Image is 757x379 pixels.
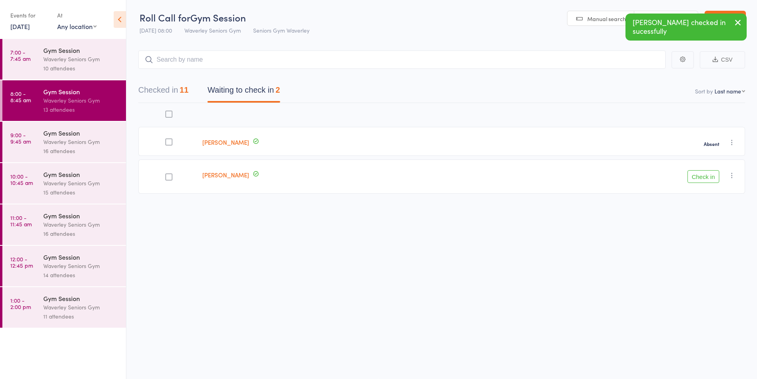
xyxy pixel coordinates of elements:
button: Check in [687,170,719,183]
a: 12:00 -12:45 pmGym SessionWaverley Seniors Gym14 attendees [2,246,126,286]
div: At [57,9,97,22]
a: 9:00 -9:45 amGym SessionWaverley Seniors Gym16 attendees [2,122,126,162]
div: Last name [714,87,741,95]
div: Waverley Seniors Gym [43,137,119,146]
div: Waverley Seniors Gym [43,179,119,188]
a: 8:00 -8:45 amGym SessionWaverley Seniors Gym13 attendees [2,80,126,121]
time: 11:00 - 11:45 am [10,214,32,227]
input: Search by name [138,51,666,69]
div: 16 attendees [43,146,119,155]
div: Gym Session [43,294,119,303]
span: Gym Session [190,11,246,24]
div: Gym Session [43,87,119,96]
div: 14 attendees [43,270,119,280]
time: 9:00 - 9:45 am [10,132,31,144]
a: [PERSON_NAME] [202,171,249,179]
div: 15 attendees [43,188,119,197]
button: CSV [700,51,745,68]
span: [DATE] 08:00 [139,26,172,34]
div: Waverley Seniors Gym [43,261,119,270]
strong: Absent [704,141,719,147]
div: Gym Session [43,46,119,54]
div: Waverley Seniors Gym [43,220,119,229]
a: [DATE] [10,22,30,31]
div: 16 attendees [43,229,119,238]
div: [PERSON_NAME] checked in sucessfully [625,14,747,41]
div: Any location [57,22,97,31]
span: Roll Call for [139,11,190,24]
div: Events for [10,9,49,22]
label: Sort by [695,87,713,95]
span: Manual search [587,15,626,23]
span: Waverley Seniors Gym [184,26,241,34]
div: Waverley Seniors Gym [43,303,119,312]
div: Waverley Seniors Gym [43,54,119,64]
span: Seniors Gym Waverley [253,26,310,34]
a: Exit roll call [705,11,746,27]
time: 1:00 - 2:00 pm [10,297,31,310]
time: 7:00 - 7:45 am [10,49,31,62]
div: Gym Session [43,170,119,179]
a: 11:00 -11:45 amGym SessionWaverley Seniors Gym16 attendees [2,204,126,245]
button: Checked in11 [138,82,188,103]
div: 2 [275,86,280,94]
div: Gym Session [43,128,119,137]
a: 1:00 -2:00 pmGym SessionWaverley Seniors Gym11 attendees [2,287,126,328]
time: 8:00 - 8:45 am [10,90,31,103]
div: 11 attendees [43,312,119,321]
time: 10:00 - 10:45 am [10,173,33,186]
div: 13 attendees [43,105,119,114]
time: 12:00 - 12:45 pm [10,256,33,268]
div: Waverley Seniors Gym [43,96,119,105]
button: Waiting to check in2 [207,82,280,103]
a: 10:00 -10:45 amGym SessionWaverley Seniors Gym15 attendees [2,163,126,204]
div: 11 [180,86,188,94]
a: 7:00 -7:45 amGym SessionWaverley Seniors Gym10 attendees [2,39,126,80]
div: 10 attendees [43,64,119,73]
div: Gym Session [43,211,119,220]
div: Gym Session [43,253,119,261]
a: [PERSON_NAME] [202,138,249,146]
